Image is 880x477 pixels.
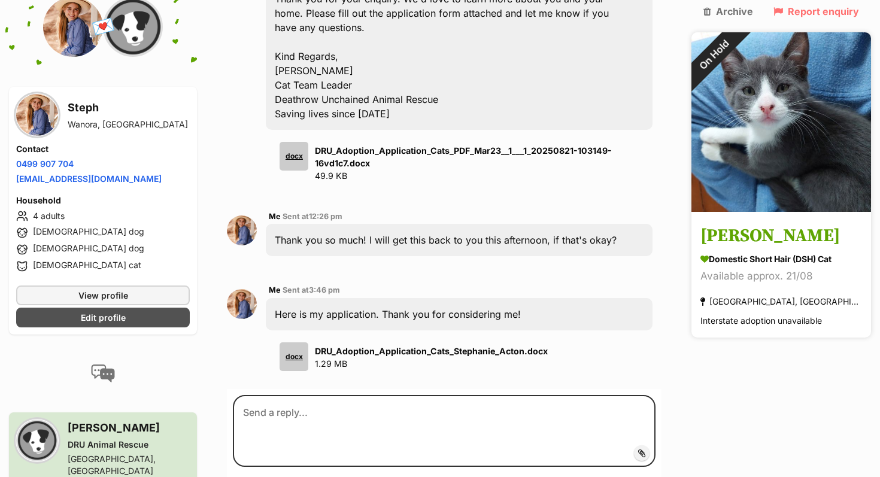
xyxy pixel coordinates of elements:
[309,212,342,221] span: 12:26 pm
[691,32,871,212] img: Vinnie
[16,209,190,223] li: 4 adults
[16,420,58,461] img: DRU Animal Rescue profile pic
[68,119,188,130] div: Wanora, [GEOGRAPHIC_DATA]
[275,142,308,183] a: docx
[16,308,190,327] a: Edit profile
[16,259,190,274] li: [DEMOGRAPHIC_DATA] cat
[16,94,58,136] img: Steph profile pic
[269,285,281,294] span: Me
[68,99,188,116] h3: Steph
[16,195,190,206] h4: Household
[266,298,653,330] div: Here is my application. Thank you for considering me!
[773,6,859,17] a: Report enquiry
[675,16,752,94] div: On Hold
[68,420,190,436] h3: [PERSON_NAME]
[700,253,862,266] div: Domestic Short Hair (DSH) Cat
[700,269,862,285] div: Available approx. 21/08
[703,6,753,17] a: Archive
[68,439,190,451] div: DRU Animal Rescue
[283,212,342,221] span: Sent at
[275,342,308,371] a: docx
[280,142,308,171] div: docx
[315,346,548,356] strong: DRU_Adoption_Application_Cats_Stephanie_Acton.docx
[16,159,74,169] a: 0499 907 704
[16,174,162,184] a: [EMAIL_ADDRESS][DOMAIN_NAME]
[315,145,612,168] strong: DRU_Adoption_Application_Cats_PDF_Mar23__1___1_20250821-103149-16vd1c7.docx
[227,289,257,319] img: Steph profile pic
[700,294,862,310] div: [GEOGRAPHIC_DATA], [GEOGRAPHIC_DATA]
[266,224,653,256] div: Thank you so much! I will get this back to you this afternoon, if that's okay?
[309,285,340,294] span: 3:46 pm
[16,242,190,257] li: [DEMOGRAPHIC_DATA] dog
[315,171,347,181] span: 49.9 KB
[283,285,340,294] span: Sent at
[269,212,281,221] span: Me
[16,226,190,240] li: [DEMOGRAPHIC_DATA] dog
[691,202,871,214] a: On Hold
[280,342,308,371] div: docx
[81,311,126,324] span: Edit profile
[16,143,190,155] h4: Contact
[90,14,117,40] span: 💌
[700,316,822,326] span: Interstate adoption unavailable
[78,289,128,302] span: View profile
[315,358,347,369] span: 1.29 MB
[91,364,115,382] img: conversation-icon-4a6f8262b818ee0b60e3300018af0b2d0b884aa5de6e9bcb8d3d4eeb1a70a7c4.svg
[16,285,190,305] a: View profile
[700,223,862,250] h3: [PERSON_NAME]
[227,215,257,245] img: Steph profile pic
[68,453,190,477] div: [GEOGRAPHIC_DATA], [GEOGRAPHIC_DATA]
[691,214,871,338] a: [PERSON_NAME] Domestic Short Hair (DSH) Cat Available approx. 21/08 [GEOGRAPHIC_DATA], [GEOGRAPHI...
